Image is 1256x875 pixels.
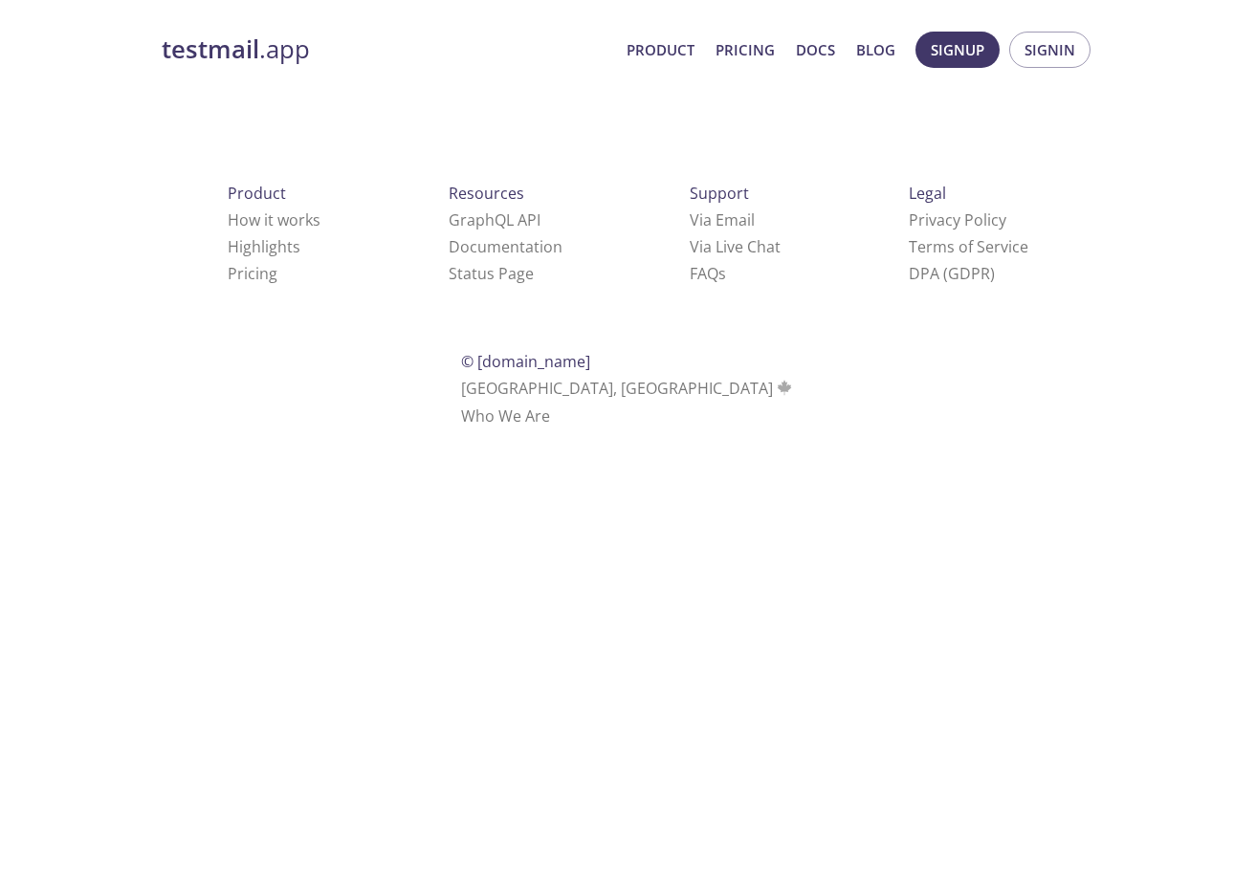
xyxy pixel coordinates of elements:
a: Via Email [690,209,755,230]
a: DPA (GDPR) [909,263,995,284]
a: Blog [856,37,895,62]
strong: testmail [162,33,259,66]
a: FAQ [690,263,726,284]
a: GraphQL API [449,209,540,230]
a: Who We Are [461,405,550,427]
a: Pricing [228,263,277,284]
span: [GEOGRAPHIC_DATA], [GEOGRAPHIC_DATA] [461,378,795,399]
a: Pricing [716,37,775,62]
a: Status Page [449,263,534,284]
span: Support [690,183,749,204]
a: Privacy Policy [909,209,1006,230]
a: How it works [228,209,320,230]
span: Product [228,183,286,204]
a: Product [627,37,694,62]
span: © [DOMAIN_NAME] [461,351,590,372]
a: Docs [796,37,835,62]
span: s [718,263,726,284]
span: Legal [909,183,946,204]
a: Terms of Service [909,236,1028,257]
button: Signin [1009,32,1091,68]
a: Documentation [449,236,562,257]
span: Signin [1025,37,1075,62]
span: Signup [931,37,984,62]
button: Signup [915,32,1000,68]
a: testmail.app [162,33,611,66]
span: Resources [449,183,524,204]
a: Via Live Chat [690,236,781,257]
a: Highlights [228,236,300,257]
